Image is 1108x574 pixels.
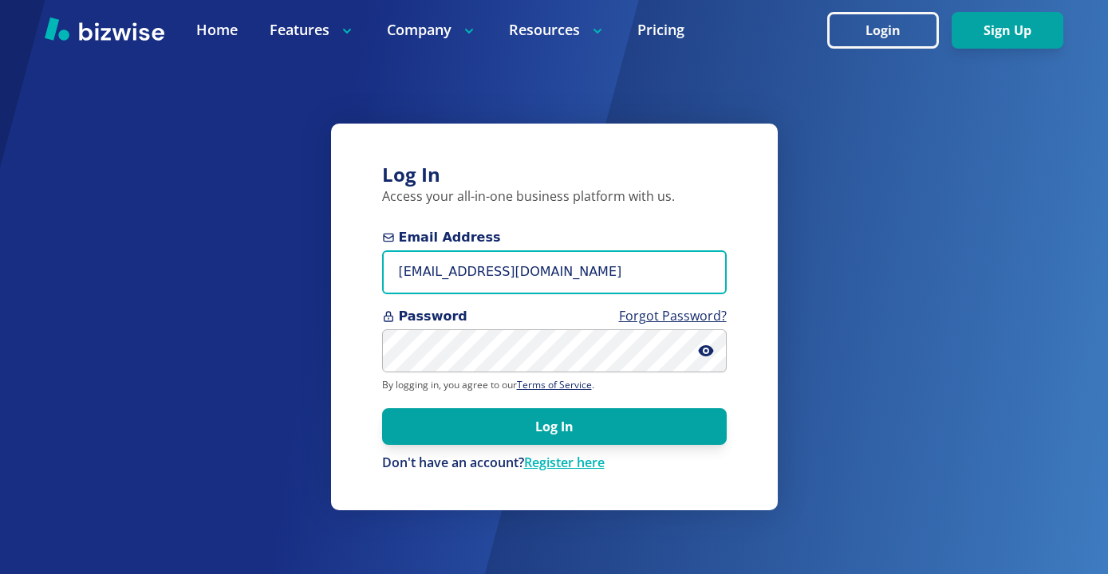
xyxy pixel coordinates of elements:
[382,454,727,472] p: Don't have an account?
[382,454,727,472] div: Don't have an account?Register here
[270,20,355,40] p: Features
[952,12,1063,49] button: Sign Up
[619,307,727,324] a: Forgot Password?
[196,20,238,40] a: Home
[524,454,605,471] a: Register here
[827,23,952,38] a: Login
[509,20,605,40] p: Resources
[382,379,727,391] p: By logging in, you agree to our .
[382,408,727,445] button: Log In
[952,23,1063,38] a: Sign Up
[382,307,727,326] span: Password
[517,378,592,391] a: Terms of Service
[827,12,939,49] button: Login
[382,228,727,247] span: Email Address
[382,250,727,294] input: you@example.com
[382,188,727,206] p: Access your all-in-one business platform with us.
[637,20,684,40] a: Pricing
[387,20,477,40] p: Company
[45,17,164,41] img: Bizwise Logo
[382,162,727,188] h3: Log In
